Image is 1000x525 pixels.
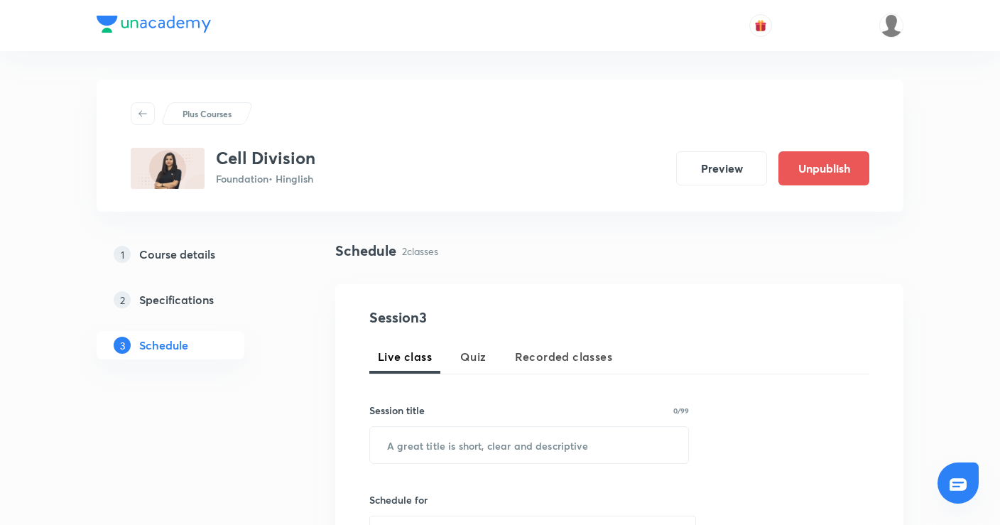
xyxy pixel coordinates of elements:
h5: Course details [139,246,215,263]
button: Preview [676,151,767,185]
p: 3 [114,337,131,354]
a: Company Logo [97,16,211,36]
p: 1 [114,246,131,263]
img: Muzzamil [879,13,903,38]
p: Foundation • Hinglish [216,171,315,186]
a: 1Course details [97,240,290,269]
p: 2 [114,291,131,308]
span: Recorded classes [515,348,612,365]
span: Quiz [460,348,487,365]
p: Plus Courses [183,107,232,120]
button: Unpublish [778,151,869,185]
h4: Schedule [335,240,396,261]
img: 492D3B0E-FD5A-410D-8EB6-A773BC0D8B62_plus.png [131,148,205,189]
input: A great title is short, clear and descriptive [370,427,688,463]
h5: Schedule [139,337,188,354]
img: avatar [754,19,767,32]
p: 0/99 [673,407,689,414]
button: avatar [749,14,772,37]
p: 2 classes [402,244,438,259]
a: 2Specifications [97,286,290,314]
img: Company Logo [97,16,211,33]
h6: Schedule for [369,492,689,507]
h5: Specifications [139,291,214,308]
span: Live class [378,348,432,365]
h6: Session title [369,403,425,418]
h4: Session 3 [369,307,629,328]
h3: Cell Division [216,148,315,168]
